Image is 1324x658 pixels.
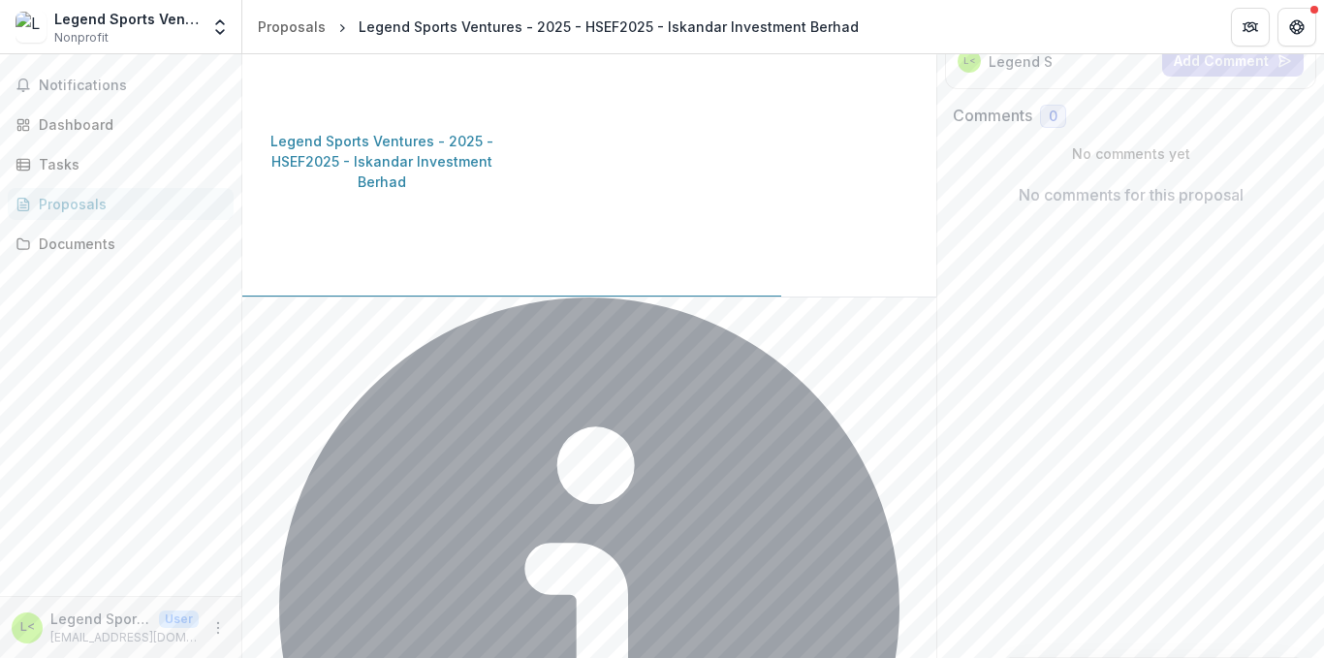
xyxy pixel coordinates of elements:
[8,70,234,101] button: Notifications
[250,13,867,41] nav: breadcrumb
[54,9,199,29] div: Legend Sports Ventures
[989,51,1053,72] p: Legend S
[953,107,1032,125] h2: Comments
[54,29,109,47] span: Nonprofit
[39,234,218,254] div: Documents
[8,188,234,220] a: Proposals
[206,616,230,640] button: More
[50,609,151,629] p: Legend Sports <[EMAIL_ADDRESS][DOMAIN_NAME]>
[258,16,326,37] div: Proposals
[250,13,333,41] a: Proposals
[16,12,47,43] img: Legend Sports Ventures
[39,114,218,135] div: Dashboard
[953,143,1308,164] p: No comments yet
[963,56,976,66] div: Legend Sports <legendsportsventures@gmail.com>
[159,611,199,628] p: User
[1019,183,1244,206] p: No comments for this proposal
[39,78,226,94] span: Notifications
[1162,46,1304,77] button: Add Comment
[20,621,35,634] div: Legend Sports <legendsportsventures@gmail.com>
[8,228,234,260] a: Documents
[1049,109,1057,125] span: 0
[39,194,218,214] div: Proposals
[50,629,199,646] p: [EMAIL_ADDRESS][DOMAIN_NAME]
[8,148,234,180] a: Tasks
[206,8,234,47] button: Open entity switcher
[39,154,218,174] div: Tasks
[8,109,234,141] a: Dashboard
[359,16,859,37] div: Legend Sports Ventures - 2025 - HSEF2025 - Iskandar Investment Berhad
[1231,8,1270,47] button: Partners
[258,131,506,192] p: Legend Sports Ventures - 2025 - HSEF2025 - Iskandar Investment Berhad
[1277,8,1316,47] button: Get Help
